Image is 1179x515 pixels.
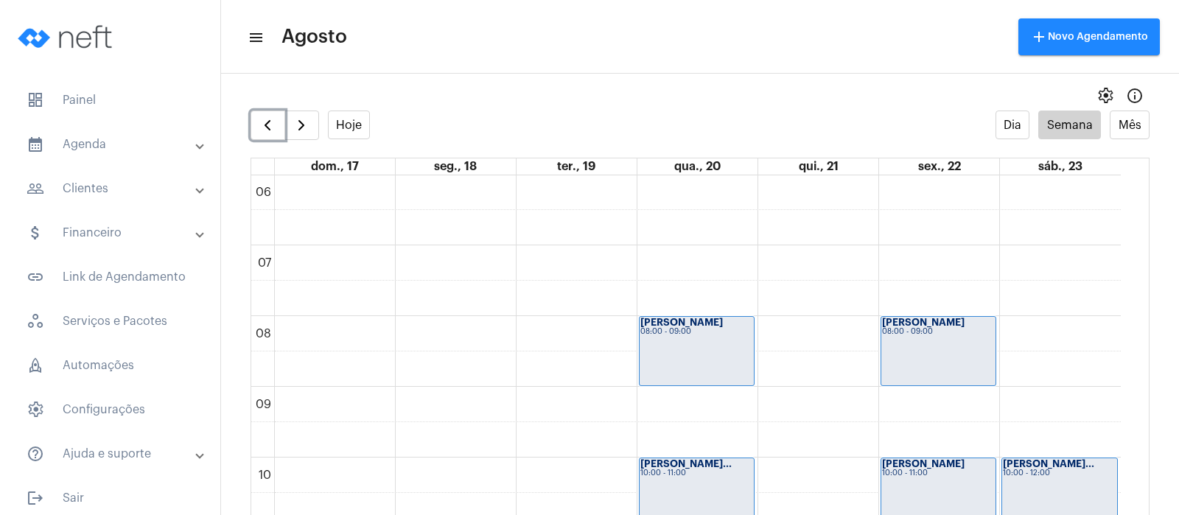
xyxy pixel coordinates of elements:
button: settings [1091,81,1120,111]
mat-icon: sidenav icon [27,224,44,242]
button: Próximo Semana [284,111,319,140]
span: Link de Agendamento [15,259,206,295]
mat-icon: sidenav icon [27,489,44,507]
span: Painel [15,83,206,118]
mat-icon: sidenav icon [27,136,44,153]
mat-expansion-panel-header: sidenav iconAjuda e suporte [9,436,220,472]
div: 07 [255,256,274,270]
strong: [PERSON_NAME]... [1003,459,1094,469]
strong: [PERSON_NAME] [882,318,965,327]
mat-panel-title: Ajuda e suporte [27,445,197,463]
img: logo-neft-novo-2.png [12,7,122,66]
mat-icon: sidenav icon [27,268,44,286]
span: sidenav icon [27,357,44,374]
a: 17 de agosto de 2025 [308,158,362,175]
strong: [PERSON_NAME] [640,318,723,327]
div: 06 [253,186,274,199]
div: 08:00 - 09:00 [640,328,753,336]
a: 23 de agosto de 2025 [1035,158,1085,175]
div: 08 [253,327,274,340]
div: 08:00 - 09:00 [882,328,995,336]
mat-icon: add [1030,28,1048,46]
span: sidenav icon [27,91,44,109]
div: 10:00 - 11:00 [882,469,995,477]
mat-panel-title: Agenda [27,136,197,153]
a: 21 de agosto de 2025 [796,158,842,175]
span: settings [1096,87,1114,105]
mat-icon: sidenav icon [248,29,262,46]
button: Hoje [328,111,371,139]
div: 10 [256,469,274,482]
button: Semana [1038,111,1101,139]
span: Novo Agendamento [1030,32,1148,42]
a: 22 de agosto de 2025 [915,158,964,175]
mat-panel-title: Clientes [27,180,197,197]
a: 20 de agosto de 2025 [671,158,724,175]
strong: [PERSON_NAME] [882,459,965,469]
mat-expansion-panel-header: sidenav iconAgenda [9,127,220,162]
button: Mês [1110,111,1150,139]
mat-icon: sidenav icon [27,445,44,463]
strong: [PERSON_NAME]... [640,459,732,469]
span: Serviços e Pacotes [15,304,206,339]
button: Dia [996,111,1030,139]
button: Info [1120,81,1150,111]
span: Automações [15,348,206,383]
mat-icon: Info [1126,87,1144,105]
div: 09 [253,398,274,411]
button: Semana Anterior [251,111,285,140]
a: 18 de agosto de 2025 [431,158,480,175]
mat-expansion-panel-header: sidenav iconFinanceiro [9,215,220,251]
span: sidenav icon [27,401,44,418]
a: 19 de agosto de 2025 [554,158,598,175]
span: sidenav icon [27,312,44,330]
div: 10:00 - 11:00 [640,469,753,477]
mat-panel-title: Financeiro [27,224,197,242]
mat-icon: sidenav icon [27,180,44,197]
button: Novo Agendamento [1018,18,1160,55]
div: 10:00 - 12:00 [1003,469,1116,477]
mat-expansion-panel-header: sidenav iconClientes [9,171,220,206]
span: Agosto [281,25,347,49]
span: Configurações [15,392,206,427]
